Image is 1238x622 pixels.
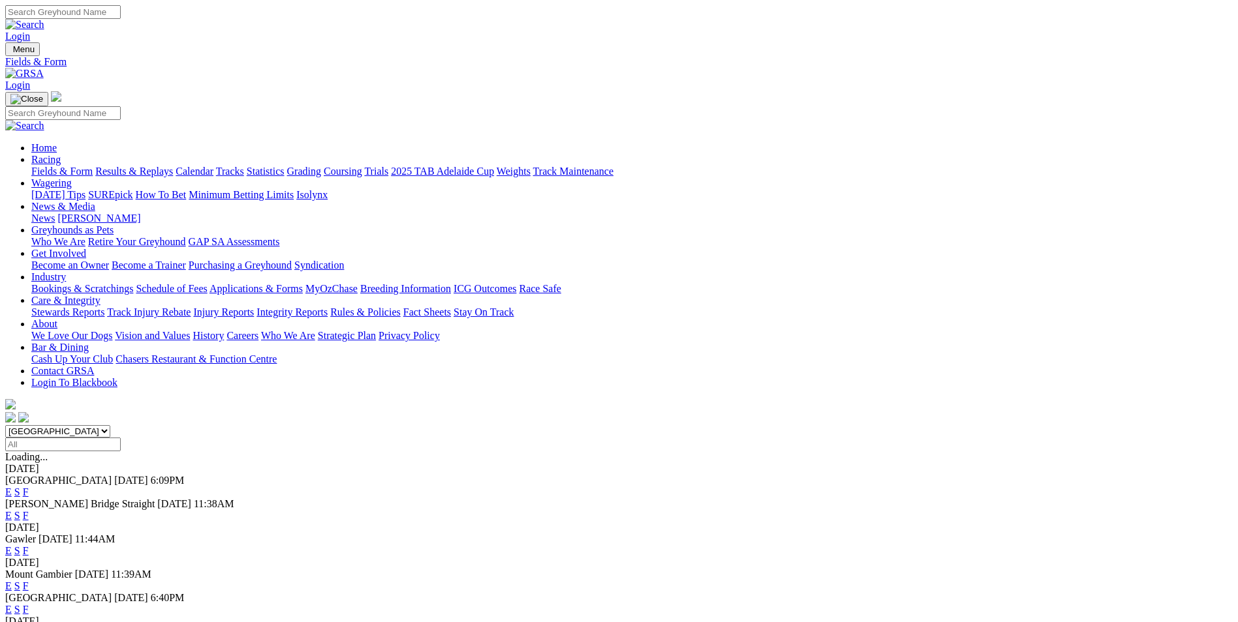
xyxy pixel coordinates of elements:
a: 2025 TAB Adelaide Cup [391,166,494,177]
a: Stewards Reports [31,306,104,318]
a: F [23,486,29,497]
a: Strategic Plan [318,330,376,341]
span: 11:44AM [75,533,116,544]
input: Select date [5,437,121,451]
a: F [23,510,29,521]
div: [DATE] [5,463,1233,475]
img: facebook.svg [5,412,16,422]
img: Search [5,120,44,132]
a: Who We Are [261,330,315,341]
span: [DATE] [114,475,148,486]
a: Login [5,31,30,42]
a: Track Maintenance [533,166,613,177]
a: News & Media [31,201,95,212]
a: About [31,318,57,329]
a: Coursing [324,166,362,177]
a: [DATE] Tips [31,189,85,200]
a: S [14,580,20,591]
a: Race Safe [519,283,561,294]
a: Care & Integrity [31,295,101,306]
a: Greyhounds as Pets [31,224,114,235]
a: E [5,510,12,521]
a: Vision and Values [115,330,190,341]
a: Isolynx [296,189,328,200]
a: Integrity Reports [256,306,328,318]
a: GAP SA Assessments [189,236,280,247]
span: 6:09PM [151,475,185,486]
span: [GEOGRAPHIC_DATA] [5,592,112,603]
div: Get Involved [31,259,1233,271]
a: Applications & Forms [209,283,303,294]
span: 11:39AM [111,569,151,580]
a: Rules & Policies [330,306,401,318]
a: F [23,580,29,591]
input: Search [5,106,121,120]
a: Become a Trainer [112,259,186,271]
a: Who We Are [31,236,85,247]
img: GRSA [5,68,44,80]
img: Search [5,19,44,31]
a: Weights [497,166,531,177]
a: F [23,604,29,615]
span: [DATE] [114,592,148,603]
a: E [5,580,12,591]
a: S [14,510,20,521]
a: E [5,486,12,497]
div: Care & Integrity [31,306,1233,318]
a: Racing [31,154,61,165]
img: Close [10,94,43,104]
a: Cash Up Your Club [31,353,113,364]
a: Fields & Form [31,166,93,177]
a: Syndication [294,259,344,271]
div: Wagering [31,189,1233,201]
img: twitter.svg [18,412,29,422]
a: We Love Our Dogs [31,330,112,341]
a: Results & Replays [95,166,173,177]
input: Search [5,5,121,19]
a: Bookings & Scratchings [31,283,133,294]
a: S [14,486,20,497]
a: E [5,545,12,556]
a: Get Involved [31,248,86,259]
span: 6:40PM [151,592,185,603]
a: [PERSON_NAME] [57,213,140,224]
a: Bar & Dining [31,342,89,353]
span: [GEOGRAPHIC_DATA] [5,475,112,486]
span: [DATE] [75,569,109,580]
div: Greyhounds as Pets [31,236,1233,248]
span: [PERSON_NAME] Bridge Straight [5,498,155,509]
div: [DATE] [5,557,1233,569]
a: S [14,545,20,556]
span: Gawler [5,533,36,544]
div: News & Media [31,213,1233,224]
a: Stay On Track [454,306,514,318]
span: Mount Gambier [5,569,72,580]
div: Racing [31,166,1233,177]
div: Industry [31,283,1233,295]
span: Loading... [5,451,48,462]
a: Track Injury Rebate [107,306,191,318]
a: E [5,604,12,615]
a: SUREpick [88,189,132,200]
span: [DATE] [39,533,72,544]
a: History [193,330,224,341]
span: [DATE] [157,498,191,509]
a: ICG Outcomes [454,283,516,294]
img: logo-grsa-white.png [5,399,16,409]
div: Fields & Form [5,56,1233,68]
a: Become an Owner [31,259,109,271]
a: Trials [364,166,388,177]
button: Toggle navigation [5,92,48,106]
a: Schedule of Fees [136,283,207,294]
a: Login [5,80,30,91]
a: Chasers Restaurant & Function Centre [116,353,277,364]
a: Login To Blackbook [31,377,117,388]
a: Calendar [176,166,213,177]
a: Breeding Information [360,283,451,294]
a: Purchasing a Greyhound [189,259,292,271]
a: S [14,604,20,615]
a: Injury Reports [193,306,254,318]
div: [DATE] [5,522,1233,533]
a: Privacy Policy [379,330,440,341]
a: Statistics [247,166,285,177]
